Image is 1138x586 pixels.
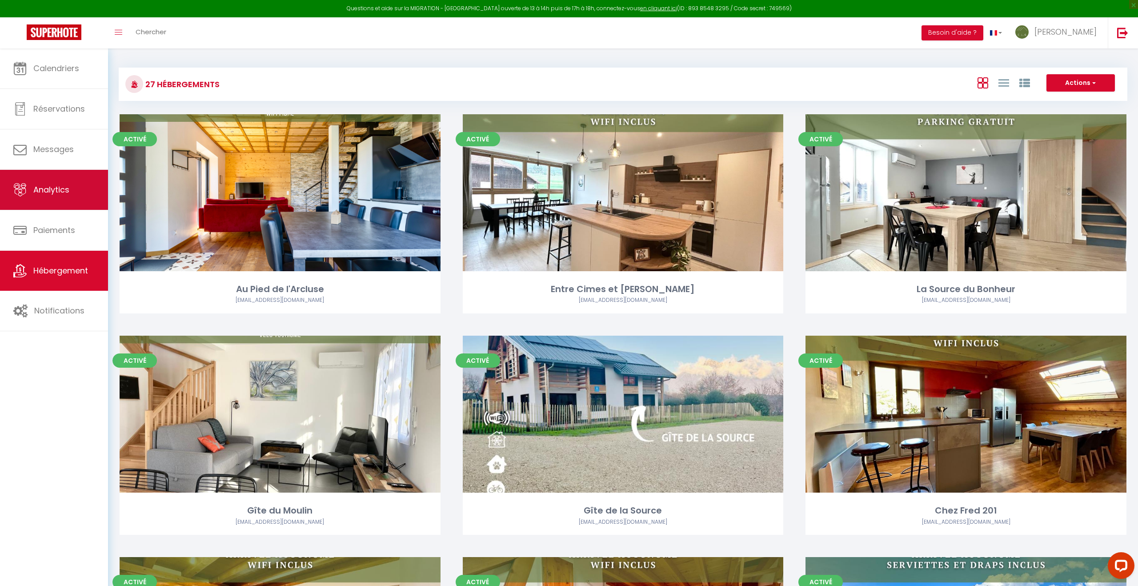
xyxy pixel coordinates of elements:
span: Activé [798,132,843,146]
div: Airbnb [120,518,441,526]
a: Vue en Liste [998,75,1009,90]
span: Messages [33,144,74,155]
div: Chez Fred 201 [805,504,1126,518]
span: Hébergement [33,265,88,276]
a: Editer [253,184,307,201]
a: ... [PERSON_NAME] [1009,17,1108,48]
span: Calendriers [33,63,79,74]
a: Editer [596,184,649,201]
div: La Source du Bonheur [805,282,1126,296]
div: Au Pied de l'Arcluse [120,282,441,296]
img: ... [1015,25,1029,39]
span: Notifications [34,305,84,316]
button: Actions [1046,74,1115,92]
span: Paiements [33,225,75,236]
a: Vue par Groupe [1019,75,1030,90]
a: Chercher [129,17,173,48]
span: Analytics [33,184,69,195]
span: [PERSON_NAME] [1034,26,1097,37]
div: Gîte du Moulin [120,504,441,518]
span: Activé [798,353,843,368]
span: Activé [456,353,500,368]
button: Besoin d'aide ? [922,25,983,40]
a: Editer [939,184,993,201]
span: Chercher [136,27,166,36]
a: Vue en Box [978,75,988,90]
iframe: LiveChat chat widget [1101,549,1138,586]
span: Activé [112,132,157,146]
div: Airbnb [463,296,784,305]
a: Editer [939,405,993,423]
h3: 27 Hébergements [143,74,220,94]
a: Editer [253,405,307,423]
span: Activé [112,353,157,368]
span: Réservations [33,103,85,114]
div: Entre Cimes et [PERSON_NAME] [463,282,784,296]
img: logout [1117,27,1128,38]
div: Airbnb [805,518,1126,526]
div: Airbnb [120,296,441,305]
a: Editer [596,405,649,423]
a: en cliquant ici [640,4,677,12]
img: Super Booking [27,24,81,40]
span: Activé [456,132,500,146]
div: Gîte de la Source [463,504,784,518]
div: Airbnb [463,518,784,526]
div: Airbnb [805,296,1126,305]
